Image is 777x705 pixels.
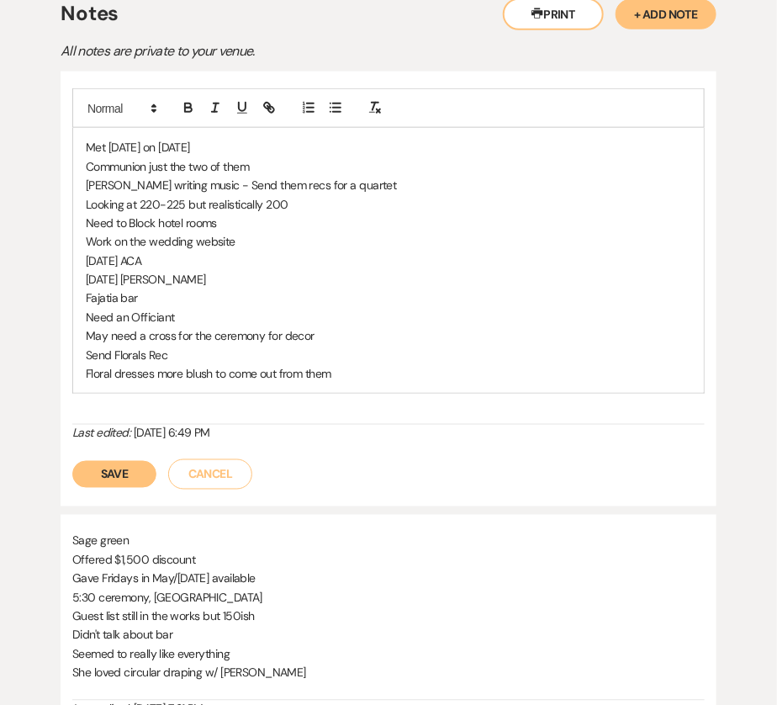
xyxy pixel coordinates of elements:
p: Communion just the two of them [86,157,691,176]
p: May need a cross for the ceremony for decor [86,326,691,345]
p: Work on the wedding website [86,232,691,251]
p: 5:30 ceremony, [GEOGRAPHIC_DATA] [72,589,705,607]
p: Met [DATE] on [DATE] [86,138,691,156]
p: Gave Fridays in May/[DATE] available [72,570,705,588]
p: Offered $1,500 discount [72,551,705,570]
p: Need to Block hotel rooms [86,214,691,232]
p: Sage green [72,532,705,550]
button: Save [72,461,156,488]
button: Cancel [168,459,252,490]
p: Floral dresses more blush to come out from them [86,364,691,383]
p: [DATE] ACA [86,252,691,270]
p: Seemed to really like everything [72,645,705,664]
p: Guest list still in the works but 150ish [72,607,705,626]
i: Last edited: [72,426,130,441]
p: She loved circular draping w/ [PERSON_NAME] [72,664,705,682]
p: Looking at 220-225 but realistically 200 [86,195,691,214]
p: Send Florals Rec [86,346,691,364]
div: [DATE] 6:49 PM [72,425,705,443]
p: Need an Officiant [86,308,691,326]
p: All notes are private to your venue. [61,40,649,62]
p: Fajatia bar [86,289,691,307]
p: Didn't talk about bar [72,626,705,644]
p: [DATE] [PERSON_NAME] [86,270,691,289]
p: [PERSON_NAME] writing music - Send them recs for a quartet [86,176,691,194]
